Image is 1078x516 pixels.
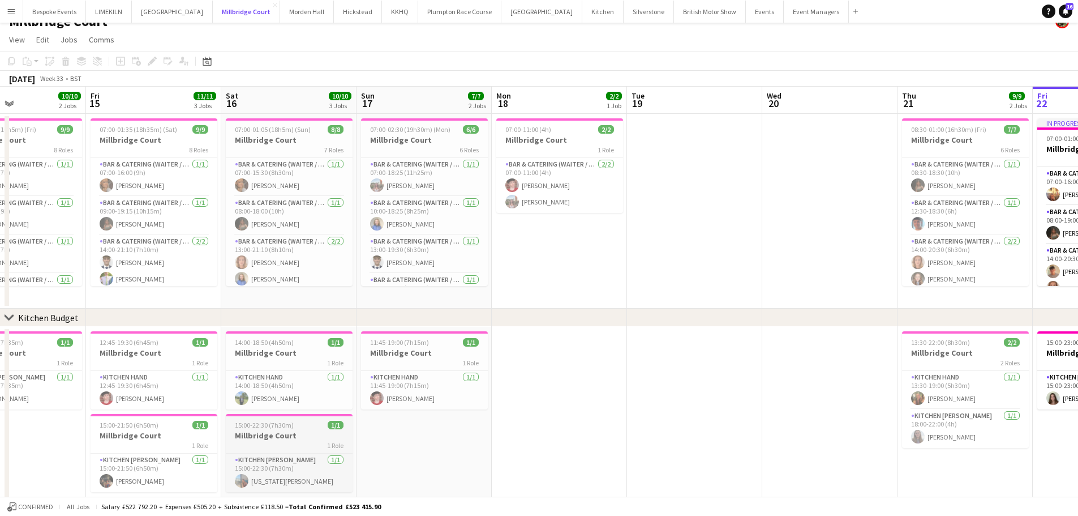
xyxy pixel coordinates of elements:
[194,101,216,110] div: 3 Jobs
[91,371,217,410] app-card-role: Kitchen Hand1/112:45-19:30 (6h45m)[PERSON_NAME]
[327,441,343,450] span: 1 Role
[674,1,746,23] button: British Motor Show
[382,1,418,23] button: KKHQ
[5,32,29,47] a: View
[132,1,213,23] button: [GEOGRAPHIC_DATA]
[18,503,53,511] span: Confirmed
[84,32,119,47] a: Comms
[57,359,73,367] span: 1 Role
[902,158,1029,197] app-card-role: Bar & Catering (Waiter / waitress)1/108:30-18:30 (10h)[PERSON_NAME]
[1059,5,1072,18] a: 16
[327,359,343,367] span: 1 Role
[59,101,80,110] div: 2 Jobs
[911,338,970,347] span: 13:30-22:00 (8h30m)
[496,118,623,213] app-job-card: 07:00-11:00 (4h)2/2Millbridge Court1 RoleBar & Catering (Waiter / waitress)2/207:00-11:00 (4h)[PE...
[9,73,35,84] div: [DATE]
[495,97,511,110] span: 18
[902,348,1029,358] h3: Millbridge Court
[235,125,311,134] span: 07:00-01:05 (18h5m) (Sun)
[496,158,623,213] app-card-role: Bar & Catering (Waiter / waitress)2/207:00-11:00 (4h)[PERSON_NAME][PERSON_NAME]
[226,197,353,235] app-card-role: Bar & Catering (Waiter / waitress)1/108:00-18:00 (10h)[PERSON_NAME]
[58,92,81,100] span: 10/10
[902,91,916,101] span: Thu
[598,125,614,134] span: 2/2
[767,91,781,101] span: Wed
[361,274,488,312] app-card-role: Bar & Catering (Waiter / waitress)1/113:00-22:20 (9h20m)
[226,158,353,197] app-card-role: Bar & Catering (Waiter / waitress)1/107:00-15:30 (8h30m)[PERSON_NAME]
[235,338,294,347] span: 14:00-18:50 (4h50m)
[1037,91,1047,101] span: Fri
[9,35,25,45] span: View
[746,1,784,23] button: Events
[91,430,217,441] h3: Millbridge Court
[361,158,488,197] app-card-role: Bar & Catering (Waiter / waitress)1/107:00-18:25 (11h25m)[PERSON_NAME]
[224,97,238,110] span: 16
[91,197,217,235] app-card-role: Bar & Catering (Waiter / waitress)1/109:00-19:15 (10h15m)[PERSON_NAME]
[91,235,217,290] app-card-role: Bar & Catering (Waiter / waitress)2/214:00-21:10 (7h10m)[PERSON_NAME][PERSON_NAME]
[6,501,55,513] button: Confirmed
[496,135,623,145] h3: Millbridge Court
[359,97,375,110] span: 17
[192,338,208,347] span: 1/1
[902,135,1029,145] h3: Millbridge Court
[598,146,614,154] span: 1 Role
[328,125,343,134] span: 8/8
[226,235,353,290] app-card-role: Bar & Catering (Waiter / waitress)2/213:00-21:10 (8h10m)[PERSON_NAME][PERSON_NAME]
[361,118,488,286] app-job-card: 07:00-02:30 (19h30m) (Mon)6/6Millbridge Court6 RolesBar & Catering (Waiter / waitress)1/107:00-18...
[101,502,381,511] div: Salary £522 792.20 + Expenses £505.20 + Subsistence £118.50 =
[86,1,132,23] button: LIMEKILN
[61,35,78,45] span: Jobs
[18,312,79,323] div: Kitchen Budget
[765,97,781,110] span: 20
[632,91,645,101] span: Tue
[902,118,1029,286] div: 08:30-01:00 (16h30m) (Fri)7/7Millbridge Court6 RolesBar & Catering (Waiter / waitress)1/108:30-18...
[329,101,351,110] div: 3 Jobs
[459,146,479,154] span: 6 Roles
[226,91,238,101] span: Sat
[1000,146,1020,154] span: 6 Roles
[226,118,353,286] app-job-card: 07:00-01:05 (18h5m) (Sun)8/8Millbridge Court7 RolesBar & Catering (Waiter / waitress)1/107:00-15:...
[91,454,217,492] app-card-role: Kitchen [PERSON_NAME]1/115:00-21:50 (6h50m)[PERSON_NAME]
[361,197,488,235] app-card-role: Bar & Catering (Waiter / waitress)1/110:00-18:25 (8h25m)[PERSON_NAME]
[361,331,488,410] app-job-card: 11:45-19:00 (7h15m)1/1Millbridge Court1 RoleKitchen Hand1/111:45-19:00 (7h15m)[PERSON_NAME]
[468,92,484,100] span: 7/7
[328,421,343,429] span: 1/1
[226,135,353,145] h3: Millbridge Court
[226,331,353,410] app-job-card: 14:00-18:50 (4h50m)1/1Millbridge Court1 RoleKitchen Hand1/114:00-18:50 (4h50m)[PERSON_NAME]
[226,454,353,492] app-card-role: Kitchen [PERSON_NAME]1/115:00-22:30 (7h30m)[US_STATE][PERSON_NAME]
[606,92,622,100] span: 2/2
[100,421,158,429] span: 15:00-21:50 (6h50m)
[370,338,429,347] span: 11:45-19:00 (7h15m)
[235,421,294,429] span: 15:00-22:30 (7h30m)
[54,146,73,154] span: 8 Roles
[1004,125,1020,134] span: 7/7
[89,35,114,45] span: Comms
[91,118,217,286] app-job-card: 07:00-01:35 (18h35m) (Sat)9/9Millbridge Court8 RolesBar & Catering (Waiter / waitress)1/107:00-16...
[1000,359,1020,367] span: 2 Roles
[226,348,353,358] h3: Millbridge Court
[505,125,551,134] span: 07:00-11:00 (4h)
[192,125,208,134] span: 9/9
[902,331,1029,448] app-job-card: 13:30-22:00 (8h30m)2/2Millbridge Court2 RolesKitchen Hand1/113:30-19:00 (5h30m)[PERSON_NAME]Kitch...
[329,92,351,100] span: 10/10
[56,32,82,47] a: Jobs
[469,101,486,110] div: 2 Jobs
[32,32,54,47] a: Edit
[902,197,1029,235] app-card-role: Bar & Catering (Waiter / waitress)1/112:30-18:30 (6h)[PERSON_NAME]
[911,125,986,134] span: 08:30-01:00 (16h30m) (Fri)
[100,338,158,347] span: 12:45-19:30 (6h45m)
[1010,101,1027,110] div: 2 Jobs
[91,135,217,145] h3: Millbridge Court
[784,1,849,23] button: Event Managers
[370,125,450,134] span: 07:00-02:30 (19h30m) (Mon)
[91,414,217,492] div: 15:00-21:50 (6h50m)1/1Millbridge Court1 RoleKitchen [PERSON_NAME]1/115:00-21:50 (6h50m)[PERSON_NAME]
[189,146,208,154] span: 8 Roles
[418,1,501,23] button: Plumpton Race Course
[334,1,382,23] button: Hickstead
[361,371,488,410] app-card-role: Kitchen Hand1/111:45-19:00 (7h15m)[PERSON_NAME]
[1004,338,1020,347] span: 2/2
